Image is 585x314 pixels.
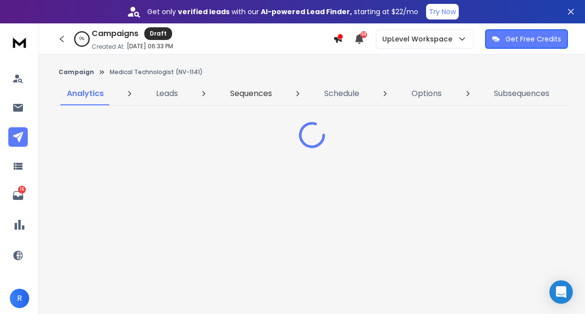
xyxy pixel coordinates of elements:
button: R [10,289,29,308]
strong: verified leads [178,7,230,17]
div: Draft [144,27,172,40]
p: Schedule [324,88,359,99]
p: 0 % [79,36,84,42]
button: Get Free Credits [485,29,568,49]
img: logo [10,33,29,51]
p: [DATE] 06:33 PM [127,42,173,50]
a: Schedule [318,82,365,105]
p: Created At: [92,43,125,51]
p: Get only with our starting at $22/mo [147,7,418,17]
p: UpLevel Workspace [382,34,456,44]
p: Options [411,88,442,99]
p: Leads [156,88,178,99]
a: Subsequences [488,82,555,105]
p: 16 [18,186,26,194]
p: Get Free Credits [506,34,561,44]
p: Subsequences [494,88,549,99]
span: 50 [360,31,367,38]
p: Medical Technologist (NV-1141) [110,68,203,76]
button: Campaign [58,68,94,76]
div: Open Intercom Messenger [549,280,573,304]
p: Sequences [230,88,272,99]
a: Sequences [224,82,278,105]
a: Analytics [61,82,110,105]
strong: AI-powered Lead Finder, [261,7,352,17]
button: Try Now [426,4,459,20]
p: Try Now [429,7,456,17]
p: Analytics [67,88,104,99]
a: Options [406,82,448,105]
h1: Campaigns [92,28,138,39]
a: 16 [8,186,28,205]
a: Leads [150,82,184,105]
